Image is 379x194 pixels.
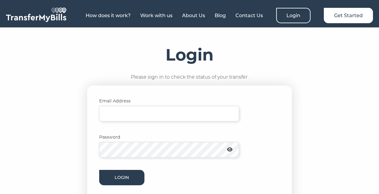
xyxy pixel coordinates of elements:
[6,8,66,22] img: TransferMyBills.com - Helping ease the stress of moving
[99,134,144,141] label: Password
[215,13,226,18] a: Blog
[99,98,144,105] label: Email Address
[86,13,131,18] a: How does it work?
[324,8,373,23] a: Get Started
[140,13,172,18] a: Work with us
[99,170,144,185] button: Login
[166,45,213,64] h1: Login
[235,13,263,18] a: Contact Us
[182,13,205,18] a: About Us
[276,8,311,23] a: Login
[131,73,248,81] p: Please sign in to check the status of your transfer.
